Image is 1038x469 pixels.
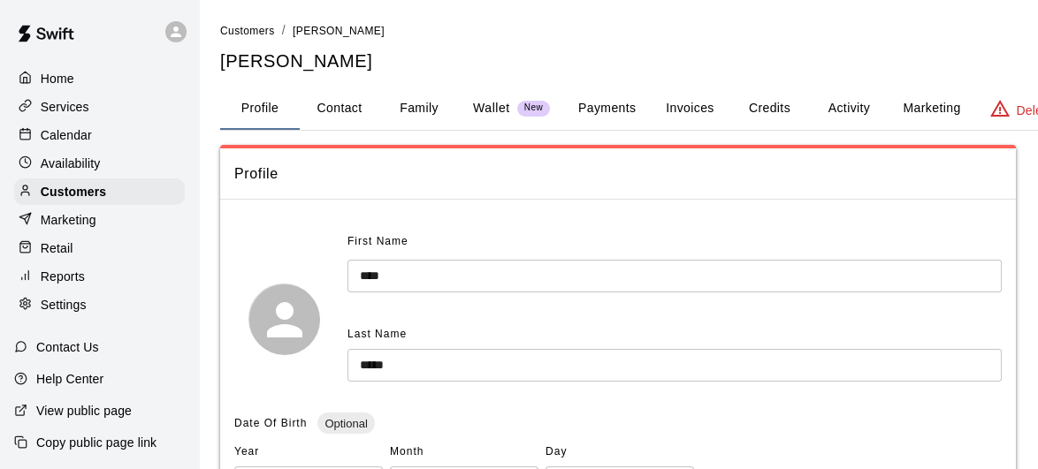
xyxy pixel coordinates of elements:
span: Profile [234,163,1002,185]
a: Availability [14,150,185,177]
span: Year [234,438,383,466]
button: Contact [300,87,379,130]
a: Customers [14,178,185,205]
p: Reports [41,268,85,285]
span: Date Of Birth [234,417,307,429]
p: Wallet [473,99,510,117]
span: New [517,102,550,114]
p: Services [41,98,89,116]
a: Reports [14,263,185,290]
p: Settings [41,296,87,314]
p: Contact Us [36,338,99,356]
span: Month [390,438,538,466]
li: / [282,21,286,40]
p: Copy public page link [36,434,156,451]
p: Availability [41,155,101,172]
button: Family [379,87,459,130]
button: Payments [564,87,650,130]
a: Marketing [14,207,185,233]
p: Calendar [41,126,92,144]
button: Activity [809,87,889,130]
p: Retail [41,239,73,257]
span: Optional [317,417,374,430]
a: Settings [14,291,185,318]
span: [PERSON_NAME] [293,25,385,37]
span: First Name [347,228,408,256]
a: Retail [14,235,185,261]
a: Calendar [14,122,185,148]
a: Services [14,94,185,120]
a: Home [14,65,185,92]
button: Invoices [650,87,729,130]
span: Customers [220,25,275,37]
button: Profile [220,87,300,130]
p: Help Center [36,370,103,388]
p: Home [41,70,74,87]
button: Marketing [889,87,974,130]
span: Day [546,438,694,466]
p: Customers [41,183,106,200]
p: Marketing [41,211,96,229]
button: Credits [729,87,809,130]
p: View public page [36,402,132,420]
span: Last Name [347,328,407,340]
a: Customers [220,23,275,37]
